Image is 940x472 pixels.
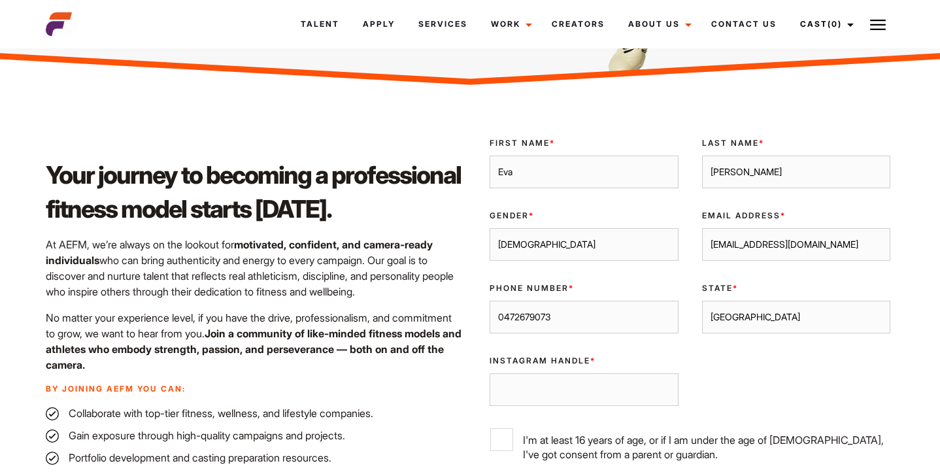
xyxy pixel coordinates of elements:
p: By joining AEFM you can: [46,383,462,395]
li: Portfolio development and casting preparation resources. [46,450,462,465]
img: Burger icon [870,17,886,33]
span: (0) [828,19,842,29]
li: Collaborate with top-tier fitness, wellness, and lifestyle companies. [46,405,462,421]
img: cropped-aefm-brand-fav-22-square.png [46,11,72,37]
a: Creators [540,7,616,42]
a: About Us [616,7,699,42]
label: I'm at least 16 years of age, or if I am under the age of [DEMOGRAPHIC_DATA], I've got consent fr... [490,428,890,462]
label: Instagram Handle [490,355,679,367]
a: Talent [289,7,351,42]
p: At AEFM, we’re always on the lookout for who can bring authenticity and energy to every campaign.... [46,237,462,299]
a: Apply [351,7,407,42]
label: State [702,282,891,294]
strong: motivated, confident, and camera-ready individuals [46,238,433,267]
p: No matter your experience level, if you have the drive, professionalism, and commitment to grow, ... [46,310,462,373]
label: Last Name [702,137,891,149]
a: Work [479,7,540,42]
label: Gender [490,210,679,222]
label: Email Address [702,210,891,222]
li: Gain exposure through high-quality campaigns and projects. [46,428,462,443]
input: I'm at least 16 years of age, or if I am under the age of [DEMOGRAPHIC_DATA], I've got consent fr... [490,428,513,451]
a: Cast(0) [788,7,862,42]
label: Phone Number [490,282,679,294]
a: Services [407,7,479,42]
a: Contact Us [699,7,788,42]
label: First Name [490,137,679,149]
strong: Join a community of like-minded fitness models and athletes who embody strength, passion, and per... [46,327,462,371]
h2: Your journey to becoming a professional fitness model starts [DATE]. [46,158,462,226]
